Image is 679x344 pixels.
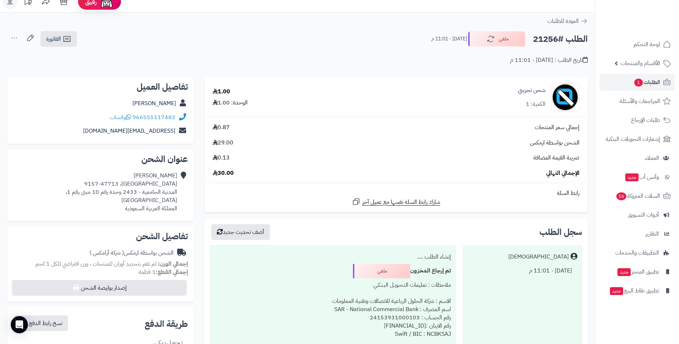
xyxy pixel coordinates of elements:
span: 0.87 [213,123,230,132]
a: [EMAIL_ADDRESS][DOMAIN_NAME] [83,127,175,135]
strong: إجمالي الوزن: [158,260,188,268]
span: الشحن بواسطة ارمكس [530,139,579,147]
b: تم إرجاع المخزون [410,266,451,275]
a: المراجعات والأسئلة [600,93,675,110]
a: الطلبات1 [600,74,675,91]
div: [PERSON_NAME] [GEOGRAPHIC_DATA]، 9157-47713 المدنية الجامعية - 2433 وحدة رقم 10 مبنى رقم 1، [GEOG... [13,172,177,212]
div: رابط السلة [207,189,585,197]
a: شارك رابط السلة نفسها مع عميل آخر [352,197,440,206]
span: تطبيق نقاط البيع [609,286,659,296]
span: الفاتورة [46,35,61,43]
span: إشعارات التحويلات البنكية [606,134,660,144]
div: الشحن بواسطة ارمكس [89,249,174,257]
a: شحن تجريبي [518,86,545,94]
span: العملاء [645,153,659,163]
a: إشعارات التحويلات البنكية [600,131,675,148]
span: تطبيق المتجر [617,267,659,277]
button: ملغي [468,31,525,46]
h2: طريقة الدفع [145,320,188,328]
button: نسخ رابط الدفع [14,315,68,331]
span: 16 [616,192,626,200]
a: [PERSON_NAME] [132,99,176,108]
img: logo-2.png [630,14,672,29]
h3: سجل الطلب [539,228,582,236]
a: تطبيق نقاط البيعجديد [600,282,675,299]
span: جديد [625,173,639,181]
a: طلبات الإرجاع [600,112,675,129]
span: العودة للطلبات [547,17,579,25]
h2: الطلب #21256 [533,32,588,46]
a: العملاء [600,149,675,167]
a: التطبيقات والخدمات [600,244,675,261]
span: وآتس آب [625,172,659,182]
span: لم تقم بتحديد أوزان للمنتجات ، وزن افتراضي للكل 1 كجم [35,260,156,268]
a: واتساب [110,113,131,122]
h2: عنوان الشحن [13,155,188,163]
div: تاريخ الطلب : [DATE] - 11:01 م [510,56,588,64]
span: جديد [610,287,623,295]
span: لوحة التحكم [634,39,660,49]
a: السلات المتروكة16 [600,187,675,205]
strong: إجمالي القطع: [156,268,188,276]
span: إجمالي سعر المنتجات [535,123,579,132]
a: التقارير [600,225,675,242]
div: [DEMOGRAPHIC_DATA] [508,253,569,261]
a: العودة للطلبات [547,17,588,25]
a: 966555117482 [132,113,175,122]
div: 1.00 [213,88,230,96]
a: وآتس آبجديد [600,168,675,186]
span: جديد [617,268,631,276]
span: ( شركة أرامكس ) [89,249,124,257]
span: التطبيقات والخدمات [615,248,659,258]
span: ضريبة القيمة المضافة [533,154,579,162]
span: 30.00 [213,169,234,177]
a: الفاتورة [40,31,77,47]
h2: تفاصيل الشحن [13,232,188,241]
div: إنشاء الطلب .... [215,250,451,264]
span: الإجمالي النهائي [546,169,579,177]
span: شارك رابط السلة نفسها مع عميل آخر [362,198,440,206]
span: أدوات التسويق [628,210,659,220]
div: الوحدة: 1.00 [213,99,248,107]
img: no_image-90x90.png [551,83,579,112]
button: إصدار بوليصة الشحن [12,280,187,296]
h2: تفاصيل العميل [13,83,188,91]
span: نسخ رابط الدفع [29,319,62,328]
span: 1 [634,78,643,87]
span: التقارير [645,229,659,239]
small: [DATE] - 11:01 م [431,35,467,43]
button: أضف تحديث جديد [211,224,270,240]
a: لوحة التحكم [600,36,675,53]
span: السلات المتروكة [616,191,660,201]
span: الأقسام والمنتجات [621,58,660,68]
span: طلبات الإرجاع [631,115,660,125]
small: 1 قطعة [139,268,188,276]
div: Open Intercom Messenger [11,316,28,333]
div: الكمية: 1 [526,100,545,108]
span: 29.00 [213,139,233,147]
span: الطلبات [634,77,660,87]
span: 0.13 [213,154,230,162]
a: أدوات التسويق [600,206,675,223]
span: المراجعات والأسئلة [620,96,660,106]
div: [DATE] - 11:01 م [467,264,577,278]
div: ملغي [353,264,410,278]
a: تطبيق المتجرجديد [600,263,675,280]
